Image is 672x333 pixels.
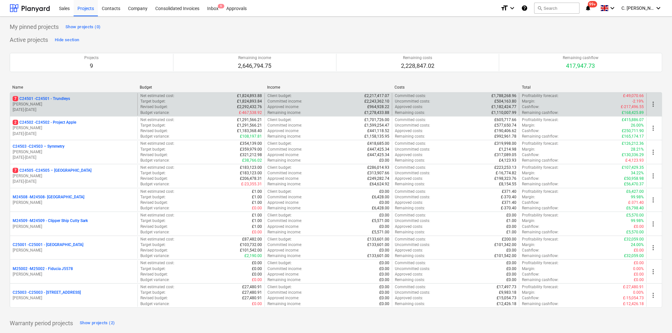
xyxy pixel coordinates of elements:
[499,181,516,187] p: £8,154.55
[13,120,76,125] p: C24502 - C24502 - Project Apple
[13,194,135,205] div: M24508 -M24508- [GEOGRAPHIC_DATA][PERSON_NAME]
[140,242,166,248] p: Target budget :
[140,194,166,200] p: Target budget :
[78,318,116,328] button: Show projects (2)
[522,176,539,181] p: Cashflow :
[140,218,166,224] p: Target budget :
[395,147,430,152] p: Uncommitted costs :
[563,62,598,70] p: 417,947.73
[267,123,302,128] p: Committed income :
[242,237,262,242] p: £87,482.00
[494,141,516,146] p: £319,998.00
[13,266,73,272] p: M25002 - M25002 - Fiducia J5578
[252,189,262,194] p: £1.00
[252,205,262,211] p: £0.00
[140,104,168,110] p: Revised budget :
[508,4,516,12] i: keyboard_arrow_down
[238,55,271,61] p: Remaining income
[522,200,539,205] p: Cashflow :
[522,134,559,139] p: Remaining cashflow :
[649,291,657,299] span: more_vert
[634,224,644,229] p: £0.00
[522,141,559,146] p: Profitability forecast :
[522,224,539,229] p: Cashflow :
[401,55,434,61] p: Remaining costs
[621,6,654,11] span: C. [PERSON_NAME]
[267,110,301,116] p: Remaining income :
[654,4,662,12] i: keyboard_arrow_down
[395,117,426,123] p: Committed costs :
[501,4,508,12] i: format_size
[622,141,644,146] p: £126,212.36
[395,128,423,134] p: Approved costs :
[631,218,644,224] p: 99.98%
[522,128,539,134] p: Cashflow :
[267,194,302,200] p: Committed income :
[626,229,644,235] p: £5,570.00
[395,189,426,194] p: Committed costs :
[13,125,135,131] p: [PERSON_NAME]
[367,147,389,152] p: £447,425.34
[140,93,174,99] p: Net estimated cost :
[267,93,292,99] p: Client budget :
[522,123,535,128] p: Margin :
[13,218,88,224] p: M24509 - M24509 - Clipper Ship Cutty Sark
[649,124,657,132] span: more_vert
[649,268,657,276] span: more_vert
[395,237,426,242] p: Committed costs :
[522,229,559,235] p: Remaining cashflow :
[364,117,389,123] p: £1,701,726.00
[395,213,426,218] p: Committed costs :
[53,35,81,45] button: Hide section
[622,128,644,134] p: £250,711.90
[522,170,535,176] p: Margin :
[372,194,389,200] p: £6,428.00
[367,165,389,170] p: £286,014.93
[395,165,426,170] p: Committed costs :
[522,189,559,194] p: Profitability forecast :
[13,120,135,136] div: 2C24502 -C24502 - Project Apple[PERSON_NAME][DATE]-[DATE]
[367,104,389,110] p: £964,928.22
[140,181,170,187] p: Budget variance :
[252,224,262,229] p: £1.00
[372,218,389,224] p: £5,571.00
[367,242,389,248] p: £133,601.00
[13,218,135,229] div: M24509 -M24509 - Clipper Ship Cutty Sark[PERSON_NAME]
[624,237,644,242] p: £32,059.00
[267,128,299,134] p: Approved income :
[491,110,516,116] p: £1,110,007.99
[395,123,430,128] p: Uncommitted costs :
[84,55,99,61] p: Projects
[494,99,516,104] p: £504,163.80
[140,165,174,170] p: Net estimated cost :
[13,168,135,184] div: 7C24505 -C24505 – [GEOGRAPHIC_DATA][PERSON_NAME][DATE]-[DATE]
[267,176,299,181] p: Approved income :
[395,152,423,158] p: Approved costs :
[140,85,262,90] div: Budget
[379,158,389,163] p: £0.00
[522,194,535,200] p: Margin :
[267,242,302,248] p: Committed income :
[267,170,302,176] p: Committed income :
[267,117,292,123] p: Client budget :
[240,248,262,253] p: £101,542.00
[499,158,516,163] p: £4,123.93
[13,168,91,173] p: C24505 - C24505 – [GEOGRAPHIC_DATA]
[13,248,135,253] p: [PERSON_NAME]
[240,141,262,146] p: £354,139.00
[267,104,299,110] p: Approved income :
[649,196,657,204] span: more_vert
[80,319,115,327] div: Show projects (2)
[237,128,262,134] p: £1,183,368.40
[395,242,430,248] p: Uncommitted costs :
[13,272,135,277] p: [PERSON_NAME]
[624,176,644,181] p: £50,958.98
[140,123,166,128] p: Target budget :
[242,158,262,163] p: £38,766.02
[395,224,423,229] p: Approved costs :
[395,229,425,235] p: Remaining costs :
[140,170,166,176] p: Target budget :
[252,218,262,224] p: £1.00
[522,205,559,211] p: Remaining cashflow :
[13,224,135,229] p: [PERSON_NAME]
